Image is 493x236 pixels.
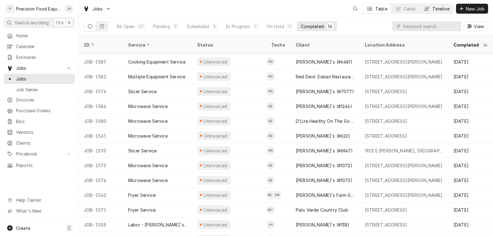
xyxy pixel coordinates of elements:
[203,118,228,124] div: Uninvoiced
[296,207,348,213] div: Palo Verde Country Club
[296,177,352,184] div: [PERSON_NAME]'s (#1072)
[226,23,250,30] div: In Progress
[16,97,72,103] span: Invoices
[68,19,71,26] span: K
[365,177,443,184] div: [STREET_ADDRESS][PERSON_NAME]
[16,65,63,71] span: Jobs
[403,21,458,31] input: Keyword search
[449,84,493,99] div: [DATE]
[404,6,416,12] div: Cards
[203,133,228,139] div: Uninvoiced
[203,162,228,169] div: Uninvoiced
[4,149,75,159] a: Go to Pricebook
[266,117,275,125] div: Anthony Ellinger's Avatar
[296,42,354,48] div: Client
[128,103,168,110] div: Microwave Service
[4,206,75,216] a: Go to What's New
[128,192,156,198] div: Fryer Service
[16,32,72,39] span: Home
[81,4,113,14] a: Go to Jobs
[266,102,275,110] div: AE
[254,23,258,30] div: 1
[296,222,350,228] div: [PERSON_NAME]'s (#138)
[128,162,168,169] div: Microwave Service
[365,192,443,198] div: [STREET_ADDRESS][PERSON_NAME]
[266,57,275,66] div: Pete Nielson's Avatar
[128,118,168,124] div: Microwave Service
[266,176,275,184] div: Anthony Ellinger's Avatar
[454,42,482,48] div: Completed
[266,87,275,96] div: PN
[79,188,123,202] div: JOB-1542
[16,226,30,231] span: Create
[79,54,123,69] div: JOB-1587
[203,207,228,213] div: Uninvoiced
[365,118,407,124] div: [STREET_ADDRESS]
[4,127,75,137] a: Vendors
[473,23,485,30] span: View
[432,6,450,12] div: Timeline
[266,205,275,214] div: Mike Caster's Avatar
[266,205,275,214] div: MC
[84,42,117,48] div: ID
[128,59,185,65] div: Cooking Equipment Service
[449,114,493,128] div: [DATE]
[65,4,73,13] div: JH
[449,188,493,202] div: [DATE]
[4,31,75,41] a: Home
[187,23,209,30] div: Scheduled
[16,118,72,125] span: Bills
[266,131,275,140] div: Anthony Ellinger's Avatar
[266,72,275,81] div: PN
[449,54,493,69] div: [DATE]
[365,42,442,48] div: Location Address
[365,88,407,95] div: [STREET_ADDRESS]
[296,133,350,139] div: [PERSON_NAME]'s (#622)
[296,88,354,95] div: [PERSON_NAME]'s (#7077)
[449,202,493,217] div: [DATE]
[266,161,275,170] div: Anthony Ellinger's Avatar
[266,131,275,140] div: AE
[4,138,75,148] a: Clients
[203,192,228,198] div: Uninvoiced
[365,73,443,80] div: [STREET_ADDRESS][PERSON_NAME]
[328,23,332,30] div: 14
[16,43,72,50] span: Calendar
[365,207,407,213] div: [STREET_ADDRESS]
[16,107,72,114] span: Purchase Orders
[153,23,170,30] div: Pending
[79,128,123,143] div: JOB-1561
[16,151,63,157] span: Pricebook
[273,191,282,199] div: PN
[79,158,123,173] div: JOB-1573
[266,220,275,229] div: JH
[4,116,75,126] a: Bills
[16,76,72,82] span: Jobs
[266,102,275,110] div: Anthony Ellinger's Avatar
[16,162,72,168] span: Reports
[456,4,488,14] button: New Job
[266,72,275,81] div: Pete Nielson's Avatar
[449,158,493,173] div: [DATE]
[213,23,216,30] div: 8
[266,176,275,184] div: AE
[65,4,73,13] div: Jason Hertel's Avatar
[16,86,72,93] span: Job Series
[92,6,103,12] span: Jobs
[266,191,275,199] div: Mike Caster's Avatar
[128,147,157,154] div: Slicer Service
[6,4,14,13] div: P
[68,225,71,231] span: C
[4,106,75,116] a: Purchase Orders
[296,103,352,110] div: [PERSON_NAME]'s (#1246)
[266,146,275,155] div: PN
[449,173,493,188] div: [DATE]
[128,73,185,80] div: Multiple Equipment Service
[197,42,260,48] div: Status
[296,118,355,124] div: D'Lite Healthy On The Go ([GEOGRAPHIC_DATA])
[266,57,275,66] div: PN
[449,128,493,143] div: [DATE]
[350,4,360,14] button: Open search
[365,133,407,139] div: [STREET_ADDRESS]
[4,74,75,84] a: Jobs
